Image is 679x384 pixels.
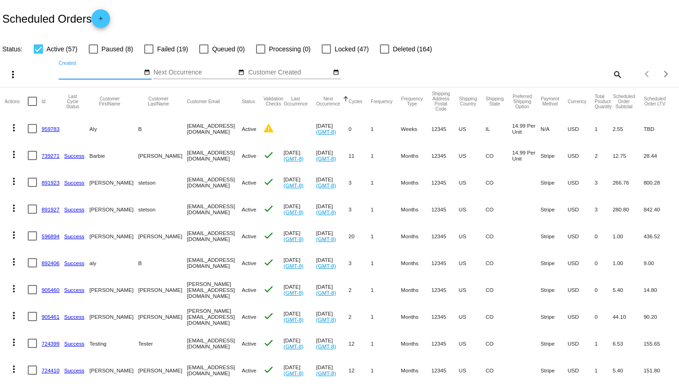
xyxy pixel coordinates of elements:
[568,330,595,357] mat-cell: USD
[64,314,85,320] a: Success
[212,43,245,55] span: Queued (0)
[284,330,316,357] mat-cell: [DATE]
[595,169,613,196] mat-cell: 3
[485,303,512,330] mat-cell: CO
[431,196,459,223] mat-cell: 12345
[316,169,349,196] mat-cell: [DATE]
[238,69,245,76] mat-icon: date_range
[90,223,138,249] mat-cell: [PERSON_NAME]
[90,96,130,106] button: Change sorting for CustomerFirstName
[187,357,242,384] mat-cell: [EMAIL_ADDRESS][DOMAIN_NAME]
[242,153,257,159] span: Active
[595,142,613,169] mat-cell: 2
[568,357,595,384] mat-cell: USD
[485,96,504,106] button: Change sorting for ShippingState
[138,115,187,142] mat-cell: B
[541,142,568,169] mat-cell: Stripe
[316,196,349,223] mat-cell: [DATE]
[8,176,19,187] mat-icon: more_vert
[263,284,274,295] mat-icon: check
[64,287,85,293] a: Success
[612,330,643,357] mat-cell: 6.53
[459,303,486,330] mat-cell: US
[371,196,401,223] mat-cell: 1
[595,330,613,357] mat-cell: 1
[42,341,60,347] a: 724399
[42,314,60,320] a: 905461
[612,276,643,303] mat-cell: 5.40
[638,65,657,83] button: Previous page
[541,276,568,303] mat-cell: Stripe
[138,169,187,196] mat-cell: stetson
[284,303,316,330] mat-cell: [DATE]
[242,126,257,132] span: Active
[187,142,242,169] mat-cell: [EMAIL_ADDRESS][DOMAIN_NAME]
[401,169,431,196] mat-cell: Months
[349,115,371,142] mat-cell: 0
[64,153,85,159] a: Success
[242,341,257,347] span: Active
[316,343,336,349] a: (GMT-8)
[242,180,257,186] span: Active
[459,196,486,223] mat-cell: US
[42,233,60,239] a: 596894
[401,142,431,169] mat-cell: Months
[263,364,274,375] mat-icon: check
[187,249,242,276] mat-cell: [EMAIL_ADDRESS][DOMAIN_NAME]
[284,343,304,349] a: (GMT-8)
[138,330,187,357] mat-cell: Tester
[90,115,138,142] mat-cell: Aly
[316,129,336,135] a: (GMT-8)
[643,330,674,357] mat-cell: 155.65
[643,303,674,330] mat-cell: 90.20
[2,9,110,28] h2: Scheduled Orders
[42,99,45,104] button: Change sorting for Id
[138,142,187,169] mat-cell: [PERSON_NAME]
[242,233,257,239] span: Active
[316,290,336,296] a: (GMT-8)
[371,99,392,104] button: Change sorting for Frequency
[612,223,643,249] mat-cell: 1.00
[316,155,336,161] a: (GMT-8)
[459,330,486,357] mat-cell: US
[42,126,60,132] a: 959783
[401,303,431,330] mat-cell: Months
[64,94,81,109] button: Change sorting for LastProcessingCycleId
[431,223,459,249] mat-cell: 12345
[431,91,450,111] button: Change sorting for ShippingPostcode
[431,169,459,196] mat-cell: 12345
[242,287,257,293] span: Active
[8,229,19,241] mat-icon: more_vert
[657,65,675,83] button: Next page
[643,169,674,196] mat-cell: 800.28
[459,357,486,384] mat-cell: US
[512,142,541,169] mat-cell: 14.99 Per Unit
[401,96,423,106] button: Change sorting for FrequencyType
[316,142,349,169] mat-cell: [DATE]
[643,223,674,249] mat-cell: 436.52
[612,303,643,330] mat-cell: 44.10
[485,223,512,249] mat-cell: CO
[612,357,643,384] mat-cell: 5.40
[431,330,459,357] mat-cell: 12345
[371,223,401,249] mat-cell: 1
[316,316,336,322] a: (GMT-8)
[42,367,60,373] a: 724410
[371,169,401,196] mat-cell: 1
[316,236,336,242] a: (GMT-8)
[284,236,304,242] a: (GMT-8)
[2,45,23,53] span: Status:
[401,115,431,142] mat-cell: Weeks
[316,209,336,215] a: (GMT-8)
[459,142,486,169] mat-cell: US
[263,123,274,134] mat-icon: warning
[187,115,242,142] mat-cell: [EMAIL_ADDRESS][DOMAIN_NAME]
[316,357,349,384] mat-cell: [DATE]
[485,276,512,303] mat-cell: CO
[5,87,28,115] mat-header-cell: Actions
[643,142,674,169] mat-cell: 28.44
[138,276,187,303] mat-cell: [PERSON_NAME]
[485,142,512,169] mat-cell: CO
[90,357,138,384] mat-cell: [PERSON_NAME]
[459,276,486,303] mat-cell: US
